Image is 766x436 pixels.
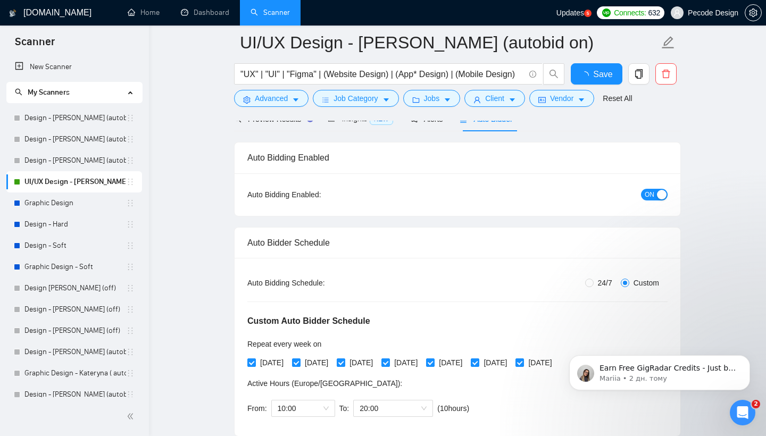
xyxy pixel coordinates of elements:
[126,305,135,314] span: holder
[292,96,299,104] span: caret-down
[126,199,135,207] span: holder
[403,90,461,107] button: folderJobscaret-down
[24,76,41,93] img: Profile image for Mariia
[24,256,126,278] a: Graphic Design - Soft
[745,9,762,17] a: setting
[126,348,135,356] span: holder
[602,9,611,17] img: upwork-logo.png
[9,5,16,22] img: logo
[629,277,663,289] span: Custom
[247,228,668,258] div: Auto Bidder Schedule
[509,96,516,104] span: caret-down
[6,256,142,278] li: Graphic Design - Soft
[247,340,321,348] span: Repeat every week on
[745,4,762,21] button: setting
[247,315,370,328] h5: Custom Auto Bidder Schedule
[345,357,377,368] span: [DATE]
[529,71,536,78] span: info-circle
[240,68,524,81] input: Search Freelance Jobs...
[24,214,126,235] a: Design - Hard
[24,235,126,256] a: Design - Soft
[661,36,675,49] span: edit
[578,96,585,104] span: caret-down
[128,8,160,17] a: homeHome
[24,363,126,384] a: Graphic Design - Kateryna ( autobid off)
[485,93,504,104] span: Client
[126,263,135,271] span: holder
[127,411,137,422] span: double-left
[752,400,760,408] span: 2
[556,9,584,17] span: Updates
[412,96,420,104] span: folder
[24,150,126,171] a: Design - [PERSON_NAME] (autobid off)
[460,115,512,123] span: Auto Bidder
[15,88,22,96] span: search
[444,96,451,104] span: caret-down
[334,93,378,104] span: Job Category
[6,192,142,214] li: Graphic Design
[6,320,142,341] li: Design - Sofiia V. (off)
[571,63,622,85] button: Save
[584,10,592,17] a: 5
[126,135,135,144] span: holder
[24,171,126,192] a: UI/UX Design - [PERSON_NAME] (autobid on)
[247,379,402,388] span: Active Hours ( Europe/[GEOGRAPHIC_DATA] ):
[435,357,467,368] span: [DATE]
[6,214,142,235] li: Design - Hard
[6,171,142,192] li: UI/UX Design - Victoriia B. (autobid on)
[645,189,654,200] span: ON
[6,278,142,299] li: Design Anastasia L. (off)
[6,235,142,256] li: Design - Soft
[6,129,142,150] li: Design - Viktoria H. (autobid off)
[126,326,135,335] span: holder
[24,299,126,320] a: Design - [PERSON_NAME] (off)
[629,69,649,79] span: copy
[126,390,135,399] span: holder
[730,400,755,425] iframe: Intercom live chat
[301,357,332,368] span: [DATE]
[673,9,681,16] span: user
[247,277,387,289] div: Auto Bidding Schedule:
[587,11,589,16] text: 5
[16,66,197,102] div: message notification from Mariia, 2 дн. тому. Earn Free GigRadar Credits - Just by Sharing Your S...
[278,400,329,416] span: 10:00
[256,357,288,368] span: [DATE]
[126,178,135,186] span: holder
[24,129,126,150] a: Design - [PERSON_NAME] (autobid off)
[382,96,390,104] span: caret-down
[322,96,329,104] span: bars
[6,34,63,56] span: Scanner
[6,341,142,363] li: Design - Kateryna K. (autobid off)
[410,115,443,123] span: Alerts
[424,93,440,104] span: Jobs
[628,63,650,85] button: copy
[593,68,612,81] span: Save
[24,192,126,214] a: Graphic Design
[234,115,311,123] span: Preview Results
[648,7,660,19] span: 632
[6,56,142,78] li: New Scanner
[544,69,564,79] span: search
[594,277,617,289] span: 24/7
[247,142,668,173] div: Auto Bidding Enabled
[28,88,70,97] span: My Scanners
[46,85,184,95] p: Message from Mariia, sent 2 дн. тому
[6,107,142,129] li: Design - Tetiana A. (autobid off)
[6,363,142,384] li: Graphic Design - Kateryna ( autobid off)
[529,90,594,107] button: idcardVendorcaret-down
[24,384,126,405] a: Design - [PERSON_NAME] (autobid off 24/7)
[247,189,387,200] div: Auto Bidding Enabled:
[126,156,135,165] span: holder
[15,88,70,97] span: My Scanners
[479,357,511,368] span: [DATE]
[181,8,229,17] a: dashboardDashboard
[240,29,659,56] input: Scanner name...
[473,96,481,104] span: user
[24,107,126,129] a: Design - [PERSON_NAME] (autobid off)
[538,96,546,104] span: idcard
[24,320,126,341] a: Design - [PERSON_NAME] (off)
[6,150,142,171] li: Design - Olga P. (autobid off)
[550,93,573,104] span: Vendor
[126,369,135,378] span: holder
[247,404,267,413] span: From:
